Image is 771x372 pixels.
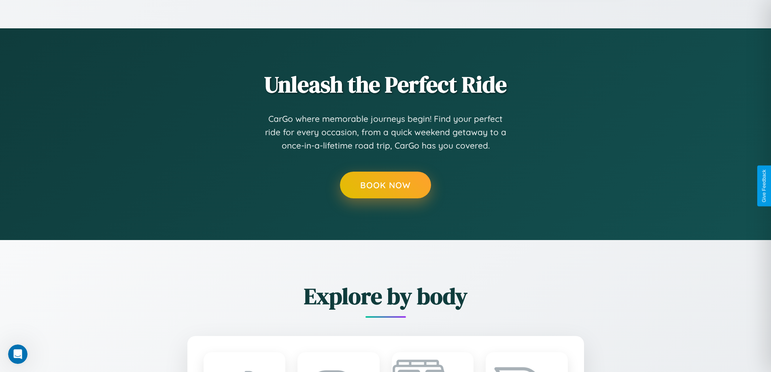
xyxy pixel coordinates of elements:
h2: Unleash the Perfect Ride [143,69,629,100]
iframe: Intercom live chat [8,344,28,364]
h2: Explore by body [143,281,629,312]
button: Book Now [340,172,431,198]
div: Give Feedback [761,170,767,202]
p: CarGo where memorable journeys begin! Find your perfect ride for every occasion, from a quick wee... [264,112,507,153]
